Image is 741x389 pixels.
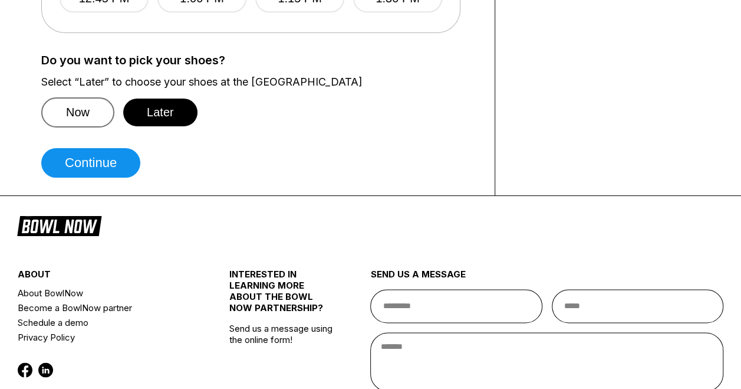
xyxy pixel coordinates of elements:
div: send us a message [370,269,723,289]
button: Continue [41,148,140,178]
div: about [18,269,194,286]
label: Select “Later” to choose your shoes at the [GEOGRAPHIC_DATA] [41,76,477,89]
button: Later [123,99,197,126]
a: Become a BowlNow partner [18,300,194,315]
a: Schedule a demo [18,315,194,330]
button: Now [41,97,114,128]
a: About BowlNow [18,286,194,300]
div: INTERESTED IN LEARNING MORE ABOUT THE BOWL NOW PARTNERSHIP? [229,269,335,323]
label: Do you want to pick your shoes? [41,54,477,67]
a: Privacy Policy [18,330,194,345]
